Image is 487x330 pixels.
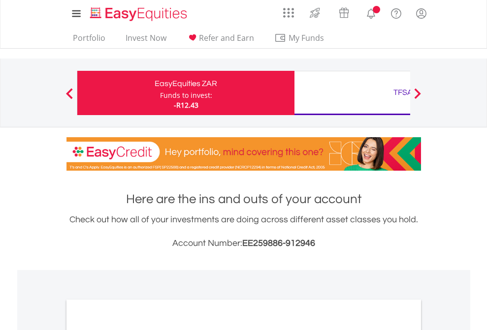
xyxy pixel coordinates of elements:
img: EasyEquities_Logo.png [88,6,191,22]
img: grid-menu-icon.svg [283,7,294,18]
img: EasyCredit Promotion Banner [66,137,421,171]
button: Previous [60,93,79,103]
a: Notifications [358,2,384,22]
div: Check out how all of your investments are doing across different asset classes you hold. [66,213,421,250]
a: AppsGrid [277,2,300,18]
a: My Profile [409,2,434,24]
a: FAQ's and Support [384,2,409,22]
span: -R12.43 [174,100,198,110]
a: Portfolio [69,33,109,48]
img: thrive-v2.svg [307,5,323,21]
h3: Account Number: [66,237,421,250]
div: EasyEquities ZAR [83,77,289,90]
span: Refer and Earn [199,32,254,43]
span: My Funds [274,31,339,44]
h1: Here are the ins and outs of your account [66,190,421,208]
a: Vouchers [329,2,358,21]
span: EE259886-912946 [242,239,315,248]
a: Refer and Earn [183,33,258,48]
div: Funds to invest: [160,90,212,100]
a: Home page [86,2,191,22]
button: Next [408,93,427,103]
img: vouchers-v2.svg [336,5,352,21]
a: Invest Now [122,33,170,48]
